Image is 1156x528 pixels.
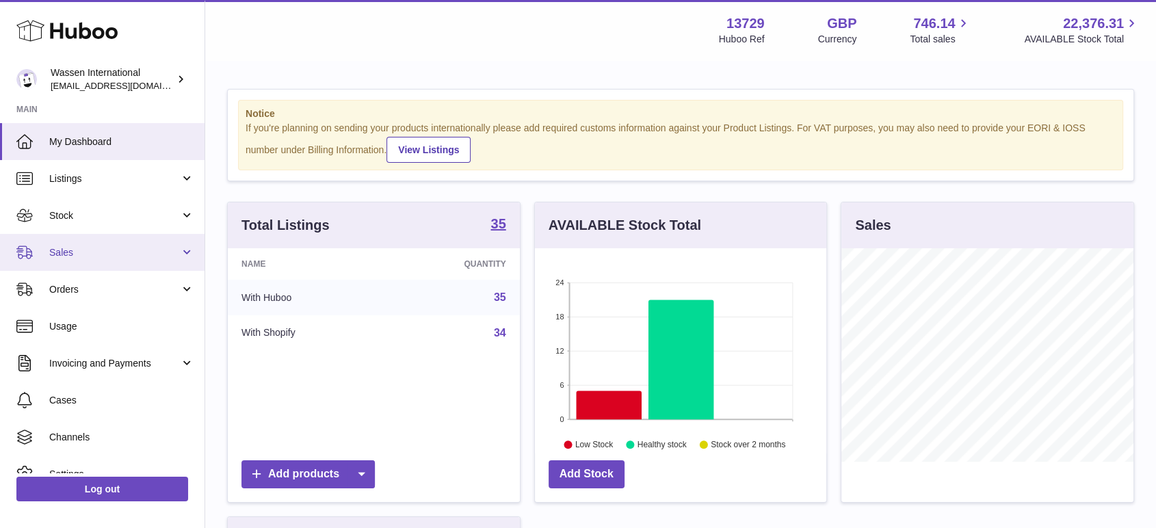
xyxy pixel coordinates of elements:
text: 18 [555,313,564,321]
a: 35 [494,291,506,303]
div: Currency [818,33,857,46]
td: With Shopify [228,315,385,351]
span: Settings [49,468,194,481]
a: Add products [241,460,375,488]
a: Add Stock [549,460,625,488]
div: Wassen International [51,66,174,92]
img: gemma.moses@wassen.com [16,69,37,90]
a: Log out [16,477,188,501]
strong: 13729 [726,14,765,33]
text: 24 [555,278,564,287]
span: AVAILABLE Stock Total [1024,33,1140,46]
text: Low Stock [575,440,614,449]
th: Name [228,248,385,280]
span: Sales [49,246,180,259]
span: 22,376.31 [1063,14,1124,33]
span: Invoicing and Payments [49,357,180,370]
text: 0 [560,415,564,423]
div: Huboo Ref [719,33,765,46]
td: With Huboo [228,280,385,315]
a: 35 [490,217,505,233]
th: Quantity [385,248,520,280]
strong: Notice [246,107,1116,120]
span: Cases [49,394,194,407]
text: Healthy stock [638,440,687,449]
a: 746.14 Total sales [910,14,971,46]
h3: AVAILABLE Stock Total [549,216,701,235]
span: 746.14 [913,14,955,33]
div: If you're planning on sending your products internationally please add required customs informati... [246,122,1116,163]
span: Listings [49,172,180,185]
text: Stock over 2 months [711,440,785,449]
span: Total sales [910,33,971,46]
span: Orders [49,283,180,296]
text: 6 [560,381,564,389]
span: Stock [49,209,180,222]
h3: Total Listings [241,216,330,235]
span: [EMAIL_ADDRESS][DOMAIN_NAME] [51,80,201,91]
a: View Listings [386,137,471,163]
span: Channels [49,431,194,444]
strong: 35 [490,217,505,230]
text: 12 [555,347,564,355]
h3: Sales [855,216,891,235]
span: My Dashboard [49,135,194,148]
a: 34 [494,327,506,339]
span: Usage [49,320,194,333]
a: 22,376.31 AVAILABLE Stock Total [1024,14,1140,46]
strong: GBP [827,14,856,33]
